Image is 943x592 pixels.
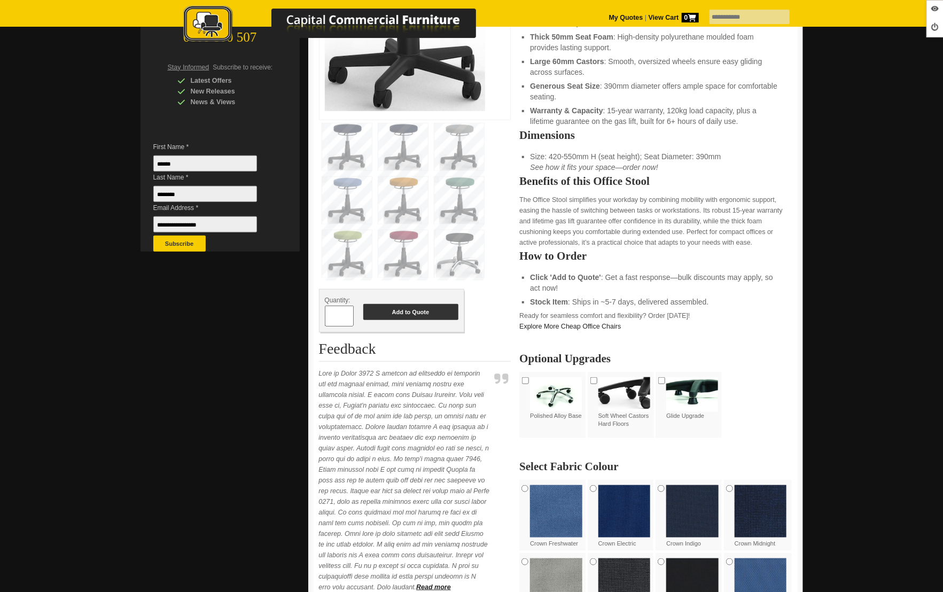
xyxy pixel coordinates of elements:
li: : 15-year warranty, 120kg load capacity, plus a lifetime guarantee on the gas lift, built for 6+ ... [530,105,781,127]
div: New Releases [177,86,279,97]
span: 0 [682,13,699,22]
h2: Dimensions [519,130,792,141]
img: Crown Electric [598,485,651,538]
label: Crown Indigo [666,485,719,548]
span: First Name * [153,142,273,152]
button: Add to Quote [363,304,458,320]
a: Read more [416,583,451,591]
div: 0800 800 507 [141,25,300,45]
input: First Name * [153,155,257,172]
span: Last Name * [153,172,273,183]
input: Last Name * [153,186,257,202]
h2: Feedback [319,341,511,362]
img: Crown Freshwater [530,485,582,538]
strong: Warranty & Capacity [530,106,603,115]
label: Crown Midnight [735,485,787,548]
strong: Stock Item [530,298,568,306]
div: News & Views [177,97,279,107]
img: Glide Upgrade [666,377,718,412]
span: Email Address * [153,202,273,213]
strong: View Cart [649,14,699,21]
h2: Optional Upgrades [519,353,792,364]
label: Polished Alloy Base [530,377,582,420]
li: : Smooth, oversized wheels ensure easy gliding across surfaces. [530,56,781,77]
li: : 390mm diameter offers ample space for comfortable seating. [530,81,781,102]
a: My Quotes [609,14,643,21]
h2: Benefits of this Office Stool [519,176,792,186]
img: Polished Alloy Base [530,377,582,412]
h2: How to Order [519,251,792,261]
a: View Cart0 [646,14,698,21]
a: Capital Commercial Furniture Logo [154,5,528,48]
div: Latest Offers [177,75,279,86]
label: Crown Freshwater [530,485,582,548]
li: : High-density polyurethane moulded foam provides lasting support. [530,32,781,53]
img: Crown Indigo [666,485,719,538]
label: Crown Electric [598,485,651,548]
h2: Select Fabric Colour [519,461,792,472]
input: Email Address * [153,216,257,232]
a: Explore More Cheap Office Chairs [519,323,621,330]
strong: Click 'Add to Quote' [530,273,601,282]
button: Subscribe [153,236,206,252]
p: Ready for seamless comfort and flexibility? Order [DATE]! [519,310,792,332]
span: Stay Informed [168,64,209,71]
em: See how it fits your space—order now! [530,163,658,172]
li: Size: 420-550mm H (seat height); Seat Diameter: 390mm [530,151,781,173]
strong: Large 60mm Castors [530,57,604,66]
label: Glide Upgrade [666,377,718,420]
span: Quantity: [325,297,350,304]
p: The Office Stool simplifies your workday by combining mobility with ergonomic support, easing the... [519,194,792,248]
img: Crown Midnight [735,485,787,538]
li: : Ships in ~5-7 days, delivered assembled. [530,297,781,307]
li: : Get a fast response—bulk discounts may apply, so act now! [530,272,781,293]
img: Capital Commercial Furniture Logo [154,5,528,44]
strong: Thick 50mm Seat Foam [530,33,613,41]
strong: Generous Seat Size [530,82,600,90]
label: Soft Wheel Castors Hard Floors [598,377,650,429]
img: Soft Wheel Castors Hard Floors [598,377,650,412]
span: Subscribe to receive: [213,64,272,71]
